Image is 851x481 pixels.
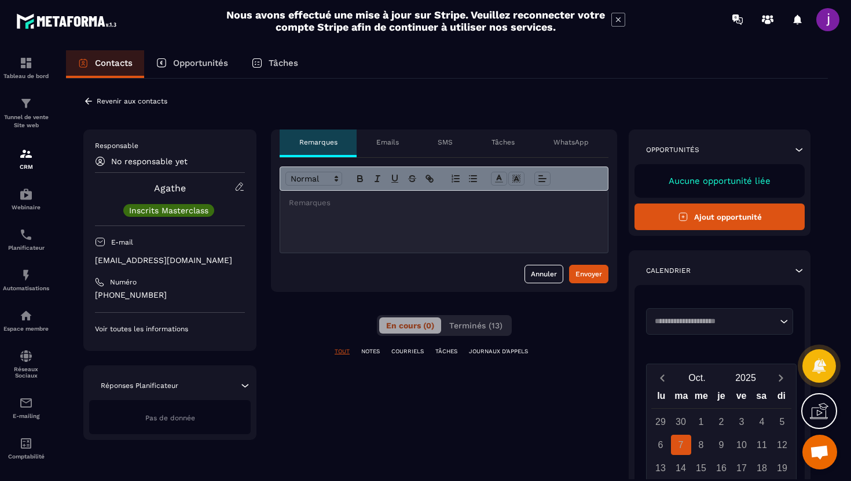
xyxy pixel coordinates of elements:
[691,388,711,408] div: me
[154,183,186,194] a: Agathe
[3,260,49,300] a: automationsautomationsAutomatisations
[672,388,692,408] div: ma
[19,56,33,70] img: formation
[651,370,673,386] button: Previous month
[19,349,33,363] img: social-network
[671,412,691,432] div: 30
[240,50,310,78] a: Tâches
[299,138,338,147] p: Remarques
[751,388,772,408] div: sa
[752,412,772,432] div: 4
[19,147,33,161] img: formation
[772,435,793,455] div: 12
[691,412,711,432] div: 1
[19,187,33,201] img: automations
[524,265,563,283] button: Annuler
[145,414,195,422] span: Pas de donnée
[711,412,732,432] div: 2
[111,238,133,247] p: E-mail
[3,300,49,341] a: automationsautomationsEspace membre
[3,88,49,138] a: formationformationTunnel de vente Site web
[646,176,793,186] p: Aucune opportunité liée
[3,366,49,379] p: Réseaux Sociaux
[3,47,49,88] a: formationformationTableau de bord
[3,219,49,260] a: schedulerschedulerPlanificateur
[3,387,49,428] a: emailemailE-mailing
[731,388,751,408] div: ve
[3,179,49,219] a: automationsautomationsWebinaire
[66,50,144,78] a: Contacts
[752,458,772,478] div: 18
[651,458,671,478] div: 13
[752,435,772,455] div: 11
[376,138,399,147] p: Emails
[3,113,49,129] p: Tunnel de vente Site web
[771,388,791,408] div: di
[95,290,245,301] p: [PHONE_NUMBER]
[3,428,49,468] a: accountantaccountantComptabilité
[3,73,49,79] p: Tableau de bord
[95,324,245,334] p: Voir toutes les informations
[772,412,793,432] div: 5
[553,138,589,147] p: WhatsApp
[435,347,457,356] p: TÂCHES
[732,435,752,455] div: 10
[575,268,602,280] div: Envoyer
[19,309,33,323] img: automations
[19,436,33,450] img: accountant
[335,347,350,356] p: TOUT
[144,50,240,78] a: Opportunités
[391,347,424,356] p: COURRIELS
[732,458,752,478] div: 17
[3,453,49,460] p: Comptabilité
[95,141,245,150] p: Responsable
[269,58,298,68] p: Tâches
[173,58,228,68] p: Opportunités
[442,317,509,334] button: Terminés (13)
[691,458,711,478] div: 15
[651,412,671,432] div: 29
[634,203,805,230] button: Ajout opportunité
[646,266,691,275] p: Calendrier
[3,325,49,332] p: Espace membre
[646,145,699,154] p: Opportunités
[711,388,732,408] div: je
[3,164,49,170] p: CRM
[673,368,721,388] button: Open months overlay
[101,381,178,390] p: Réponses Planificateur
[16,10,120,32] img: logo
[3,413,49,419] p: E-mailing
[569,265,608,283] button: Envoyer
[3,341,49,387] a: social-networksocial-networkRéseaux Sociaux
[95,255,245,266] p: [EMAIL_ADDRESS][DOMAIN_NAME]
[449,321,502,330] span: Terminés (13)
[770,370,791,386] button: Next month
[671,435,691,455] div: 7
[226,9,606,33] h2: Nous avons effectué une mise à jour sur Stripe. Veuillez reconnecter votre compte Stripe afin de ...
[711,435,732,455] div: 9
[111,157,188,166] p: No responsable yet
[802,435,837,469] div: Ouvrir le chat
[3,204,49,210] p: Webinaire
[19,97,33,110] img: formation
[651,388,672,408] div: lu
[651,316,777,327] input: Search for option
[386,321,434,330] span: En cours (0)
[110,277,137,287] p: Numéro
[772,458,793,478] div: 19
[691,435,711,455] div: 8
[469,347,528,356] p: JOURNAUX D'APPELS
[379,317,441,334] button: En cours (0)
[711,458,732,478] div: 16
[671,458,691,478] div: 14
[651,435,671,455] div: 6
[97,97,167,105] p: Revenir aux contacts
[19,396,33,410] img: email
[438,138,453,147] p: SMS
[491,138,515,147] p: Tâches
[19,228,33,242] img: scheduler
[19,268,33,282] img: automations
[732,412,752,432] div: 3
[129,206,208,214] p: Inscrits Masterclass
[3,138,49,179] a: formationformationCRM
